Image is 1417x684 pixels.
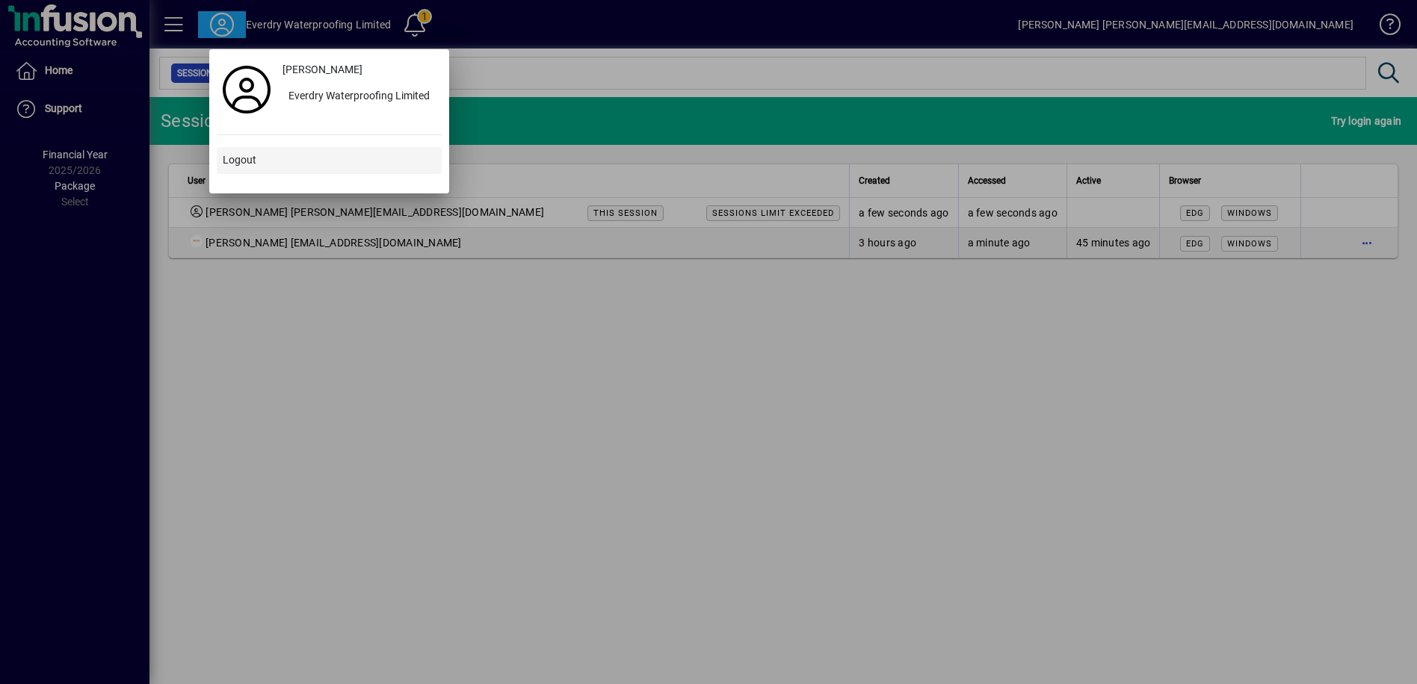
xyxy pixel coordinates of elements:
span: [PERSON_NAME] [283,62,362,78]
span: Logout [223,152,256,168]
button: Everdry Waterproofing Limited [277,84,442,111]
button: Logout [217,147,442,174]
a: Profile [217,76,277,103]
a: [PERSON_NAME] [277,57,442,84]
